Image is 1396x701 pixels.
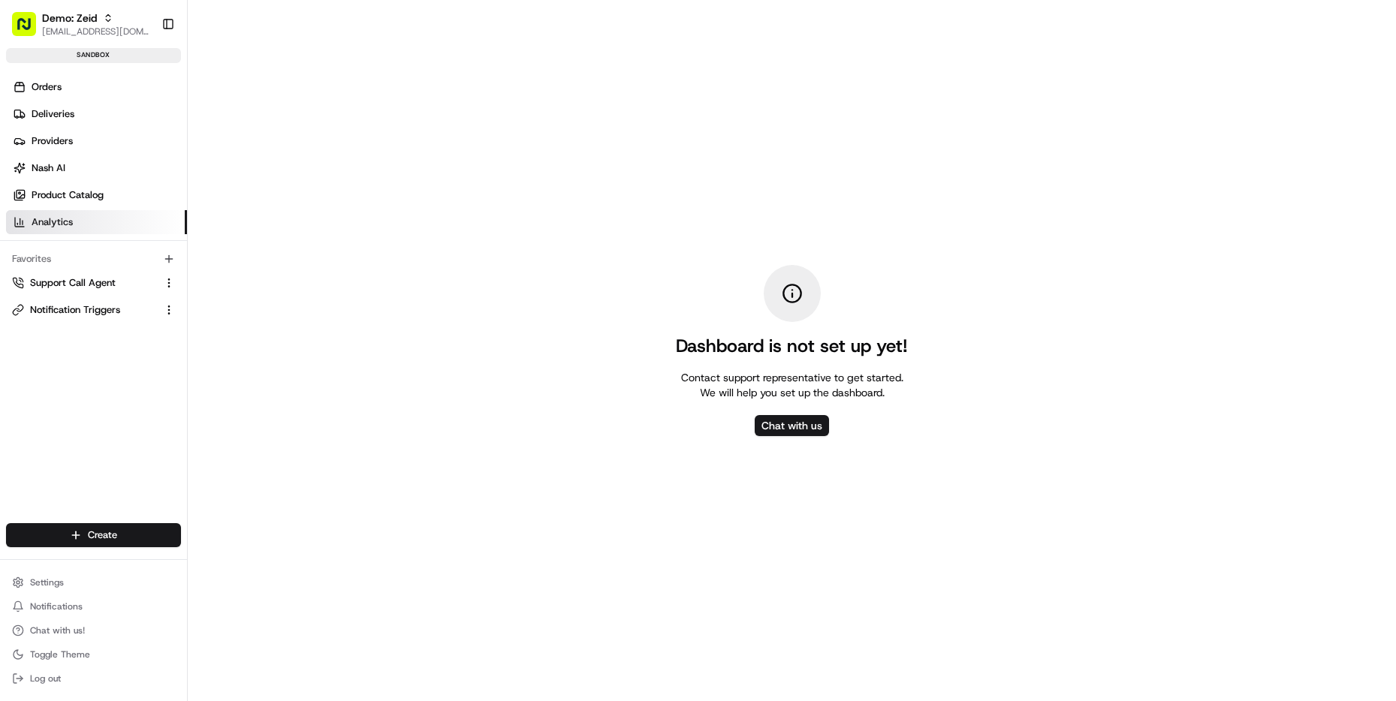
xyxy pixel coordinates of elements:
span: Support Call Agent [30,276,116,290]
span: Nash AI [32,161,65,175]
input: Clear [39,97,248,113]
span: API Documentation [142,218,241,233]
span: Knowledge Base [30,218,115,233]
button: Notifications [6,596,181,617]
a: Support Call Agent [12,276,157,290]
span: Pylon [149,254,182,266]
a: 💻API Documentation [121,212,247,239]
button: Toggle Theme [6,644,181,665]
button: Notification Triggers [6,298,181,322]
img: Nash [15,15,45,45]
img: 1736555255976-a54dd68f-1ca7-489b-9aae-adbdc363a1c4 [15,143,42,170]
span: Notifications [30,600,83,612]
div: Start new chat [51,143,246,158]
div: 📗 [15,219,27,231]
span: Deliveries [32,107,74,121]
div: Favorites [6,247,181,271]
span: Analytics [32,215,73,229]
button: Settings [6,572,181,593]
div: We're available if you need us! [51,158,190,170]
a: Notification Triggers [12,303,157,317]
span: Notification Triggers [30,303,120,317]
span: Log out [30,672,61,684]
button: Demo: Zeid [42,11,97,26]
a: Nash AI [6,156,187,180]
span: Chat with us! [30,624,85,636]
span: Product Catalog [32,188,104,202]
button: Start new chat [255,148,273,166]
div: 💻 [127,219,139,231]
a: Orders [6,75,187,99]
button: Create [6,523,181,547]
p: Welcome 👋 [15,60,273,84]
button: [EMAIL_ADDRESS][DOMAIN_NAME] [42,26,149,38]
button: Support Call Agent [6,271,181,295]
h2: Dashboard is not set up yet! [676,334,908,358]
button: Demo: Zeid[EMAIL_ADDRESS][DOMAIN_NAME] [6,6,155,42]
span: Orders [32,80,62,94]
span: Create [88,528,117,542]
span: Providers [32,134,73,148]
div: Contact support representative to get started. We will help you set up the dashboard. [681,370,903,400]
span: Settings [30,576,64,588]
a: Analytics [6,210,187,234]
button: Log out [6,668,181,689]
a: 📗Knowledge Base [9,212,121,239]
button: Chat with us [755,415,829,436]
a: Powered byPylon [106,254,182,266]
a: Deliveries [6,102,187,126]
div: sandbox [6,48,181,63]
span: Toggle Theme [30,648,90,660]
a: Product Catalog [6,183,187,207]
button: Chat with us! [6,620,181,641]
a: Providers [6,129,187,153]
